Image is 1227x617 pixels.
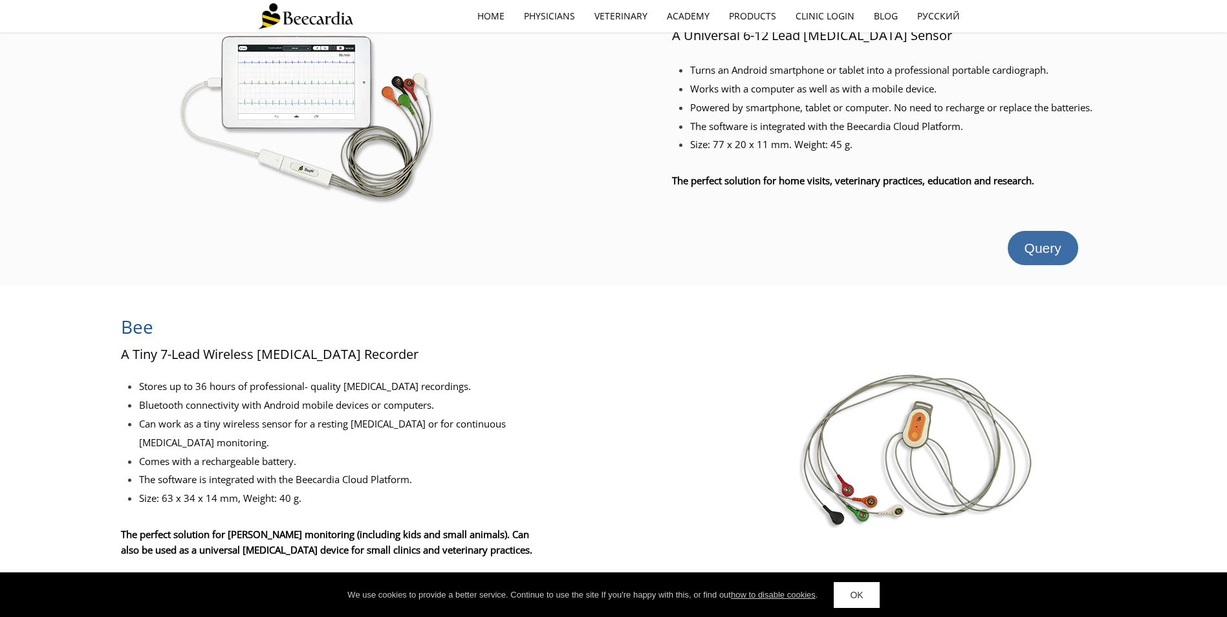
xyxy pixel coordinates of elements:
a: how to disable cookies [731,590,816,600]
a: Query [1008,231,1078,265]
span: Bluetooth connectivity with Android mobile devices or computers. [139,398,434,411]
span: Works with a computer as well as with a mobile device. [690,82,937,95]
span: Size: 63 x 34 x 14 mm, Weight: 40 g. [139,492,301,504]
span: A Tiny 7-Lead Wireless [MEDICAL_DATA] Recorder [121,345,418,363]
a: Veterinary [585,1,657,31]
a: Русский [907,1,970,31]
div: We use cookies to provide a better service. Continue to use the site If you're happy with this, o... [347,589,818,601]
a: Clinic Login [786,1,864,31]
a: Academy [657,1,719,31]
span: Size: 77 x 20 x 11 mm. Weight: 45 g. [690,138,852,151]
span: The software is integrated with the Beecardia Cloud Platform. [139,473,412,486]
span: Powered by smartphone, tablet or computer. No need to recharge or replace the batteries. [690,101,1092,114]
span: Stores up to 36 hours of professional- quality [MEDICAL_DATA] recordings. [139,380,471,393]
a: Blog [864,1,907,31]
a: Physicians [514,1,585,31]
span: Query [1025,241,1061,255]
span: The software is integrated with the Beecardia Cloud Platform. [690,120,963,133]
span: Turns an Android smartphone or tablet into a professional portable cardiograph. [690,63,1048,76]
a: Products [719,1,786,31]
span: A Universal 6-12 Lead [MEDICAL_DATA] Sensor [672,27,952,44]
span: The perfect solution for [PERSON_NAME] monitoring (including kids and small animals). Can also be... [121,528,532,556]
span: The perfect solution for home visits, veterinary practices, education and research. [672,174,1034,187]
span: Can work as a tiny wireless sensor for a resting [MEDICAL_DATA] or for continuous [MEDICAL_DATA] ... [139,417,506,449]
a: home [468,1,514,31]
a: OK [834,582,879,608]
span: Bee [121,314,153,339]
img: Beecardia [258,3,353,29]
span: Comes with a rechargeable battery. [139,455,296,468]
